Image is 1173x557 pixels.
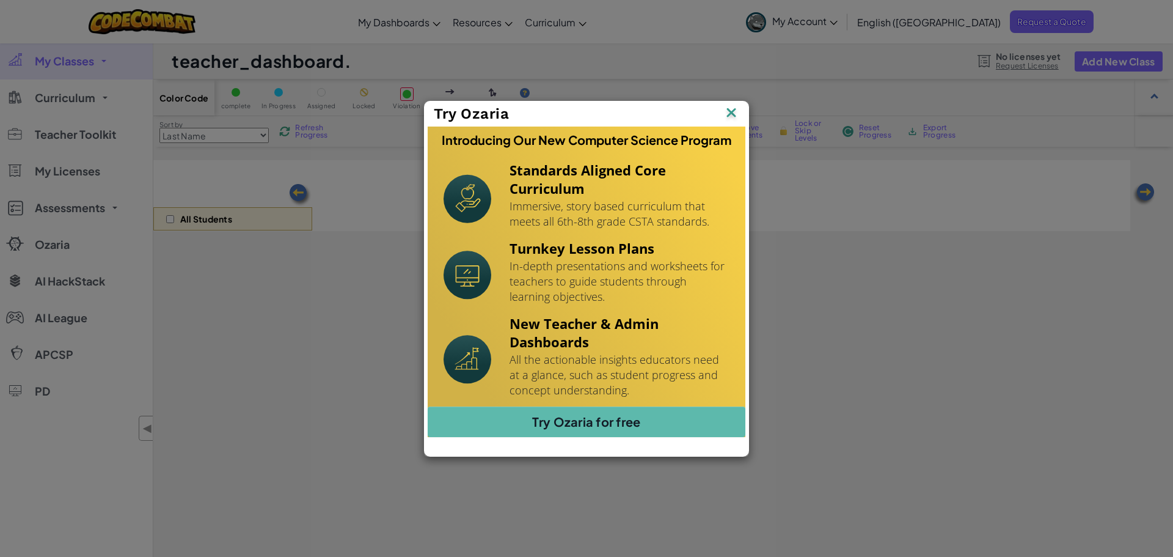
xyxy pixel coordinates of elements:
[434,105,510,122] span: Try Ozaria
[442,133,731,147] h3: Introducing Our New Computer Science Program
[444,335,491,384] img: Icon_NewTeacherDashboard.svg
[444,251,491,300] img: Icon_Turnkey.svg
[723,105,739,123] img: IconClose.svg
[510,161,729,197] h4: Standards Aligned Core Curriculum
[510,314,729,351] h4: New Teacher & Admin Dashboards
[510,259,729,304] p: In-depth presentations and worksheets for teachers to guide students through learning objectives.
[444,174,491,223] img: Icon_StandardsAlignment.svg
[510,352,729,398] p: All the actionable insights educators need at a glance, such as student progress and concept unde...
[510,239,729,257] h4: Turnkey Lesson Plans
[428,407,745,437] a: Try Ozaria for free
[510,199,729,229] p: Immersive, story based curriculum that meets all 6th-8th grade CSTA standards.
